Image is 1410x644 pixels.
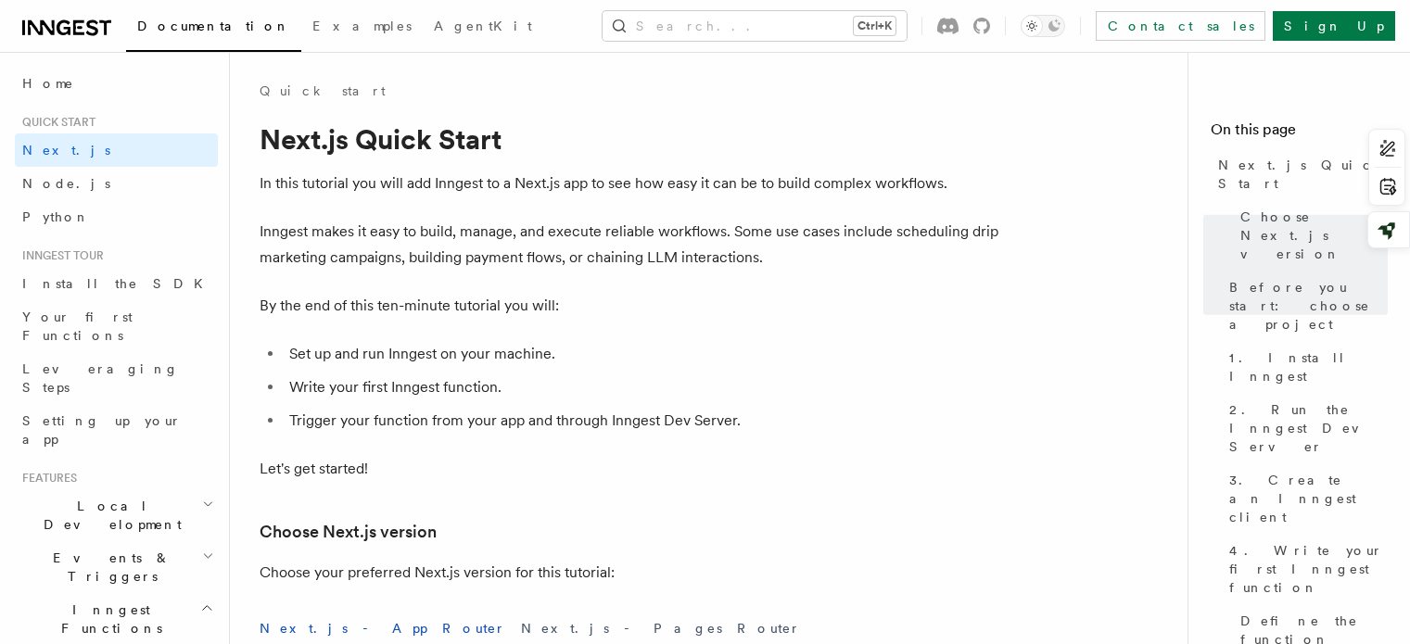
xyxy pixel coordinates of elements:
button: Search...Ctrl+K [603,11,907,41]
a: Home [15,67,218,100]
a: Examples [301,6,423,50]
h1: Next.js Quick Start [260,122,1001,156]
button: Toggle dark mode [1021,15,1065,37]
li: Trigger your function from your app and through Inngest Dev Server. [284,408,1001,434]
a: 1. Install Inngest [1222,341,1388,393]
a: Node.js [15,167,218,200]
a: Install the SDK [15,267,218,300]
p: In this tutorial you will add Inngest to a Next.js app to see how easy it can be to build complex... [260,170,1001,196]
h4: On this page [1211,119,1388,148]
span: AgentKit [434,19,532,33]
span: Node.js [22,176,110,191]
kbd: Ctrl+K [854,17,896,35]
li: Set up and run Inngest on your machine. [284,341,1001,367]
a: 4. Write your first Inngest function [1222,534,1388,604]
span: Setting up your app [22,413,182,447]
a: Documentation [126,6,301,52]
span: 4. Write your first Inngest function [1229,541,1388,597]
a: AgentKit [423,6,543,50]
p: By the end of this ten-minute tutorial you will: [260,293,1001,319]
span: Python [22,209,90,224]
a: Setting up your app [15,404,218,456]
span: Before you start: choose a project [1229,278,1388,334]
span: Your first Functions [22,309,133,343]
a: Next.js Quick Start [1211,148,1388,200]
span: Quick start [15,115,95,130]
button: Events & Triggers [15,541,218,593]
p: Let's get started! [260,456,1001,482]
span: Local Development [15,497,202,534]
span: Inngest Functions [15,600,200,638]
span: Examples [312,19,412,33]
a: Contact sales [1096,11,1265,41]
span: Features [15,471,77,486]
a: Python [15,200,218,234]
span: 1. Install Inngest [1229,348,1388,385]
span: 2. Run the Inngest Dev Server [1229,400,1388,456]
a: Next.js [15,133,218,167]
span: Next.js [22,143,110,158]
a: 2. Run the Inngest Dev Server [1222,393,1388,463]
li: Write your first Inngest function. [284,374,1001,400]
a: Choose Next.js version [1233,200,1388,271]
a: 3. Create an Inngest client [1222,463,1388,534]
span: 3. Create an Inngest client [1229,471,1388,526]
a: Before you start: choose a project [1222,271,1388,341]
a: Sign Up [1273,11,1395,41]
button: Local Development [15,489,218,541]
a: Leveraging Steps [15,352,218,404]
span: Documentation [137,19,290,33]
span: Leveraging Steps [22,361,179,395]
span: Inngest tour [15,248,104,263]
span: Events & Triggers [15,549,202,586]
a: Quick start [260,82,386,100]
a: Your first Functions [15,300,218,352]
span: Next.js Quick Start [1218,156,1388,193]
p: Choose your preferred Next.js version for this tutorial: [260,560,1001,586]
a: Choose Next.js version [260,519,437,545]
p: Inngest makes it easy to build, manage, and execute reliable workflows. Some use cases include sc... [260,219,1001,271]
span: Install the SDK [22,276,214,291]
span: Choose Next.js version [1240,208,1388,263]
span: Home [22,74,74,93]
